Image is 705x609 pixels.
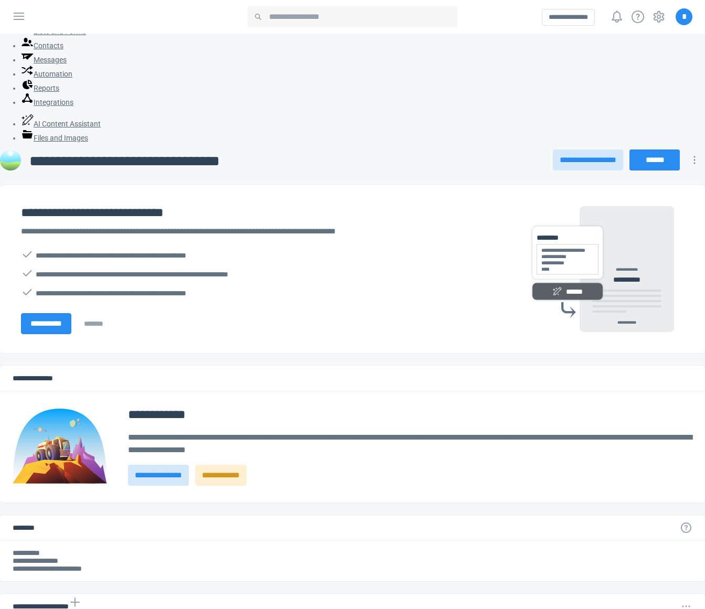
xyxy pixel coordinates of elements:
[34,120,101,128] span: AI Content Assistant
[34,134,88,142] span: Files and Images
[21,120,101,128] a: AI Content Assistant
[34,41,63,50] span: Contacts
[21,56,67,64] a: Messages
[34,70,72,78] span: Automation
[34,56,67,64] span: Messages
[21,84,59,92] a: Reports
[21,41,63,50] a: Contacts
[21,134,88,142] a: Files and Images
[21,98,73,106] a: Integrations
[21,70,72,78] a: Automation
[34,98,73,106] span: Integrations
[34,84,59,92] span: Reports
